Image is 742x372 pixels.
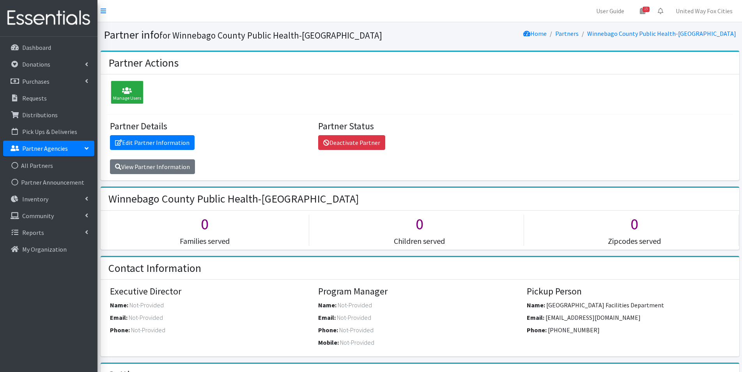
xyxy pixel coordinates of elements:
[22,44,51,51] p: Dashboard
[108,56,179,70] h2: Partner Actions
[315,236,524,246] h5: Children served
[527,300,545,310] label: Name:
[587,30,736,37] a: Winnebago County Public Health-[GEOGRAPHIC_DATA]
[643,7,650,12] span: 15
[129,314,163,321] span: Not-Provided
[318,338,339,347] label: Mobile:
[3,158,94,173] a: All Partners
[3,56,94,72] a: Donations
[634,3,652,19] a: 15
[22,245,67,253] p: My Organization
[669,3,739,19] a: United Way Fox Cities
[22,94,47,102] p: Requests
[318,286,521,297] h4: Program Manager
[22,229,44,236] p: Reports
[548,326,600,334] span: [PHONE_NUMBER]
[110,325,130,335] label: Phone:
[110,313,128,322] label: Email:
[339,326,374,334] span: Not-Provided
[527,286,730,297] h4: Pickup Person
[3,191,94,207] a: Inventory
[110,300,128,310] label: Name:
[3,90,94,106] a: Requests
[22,128,77,136] p: Pick Ups & Deliveries
[3,124,94,139] a: Pick Ups & Deliveries
[3,242,94,257] a: My Organization
[110,121,313,132] h4: Partner Details
[318,313,336,322] label: Email:
[340,339,374,346] span: Not-Provided
[530,215,738,233] h1: 0
[318,121,521,132] h4: Partner Status
[3,107,94,123] a: Distributions
[129,301,164,309] span: Not-Provided
[3,141,94,156] a: Partner Agencies
[318,325,338,335] label: Phone:
[530,236,738,246] h5: Zipcodes served
[3,208,94,224] a: Community
[110,135,195,150] a: Edit Partner Information
[159,30,382,41] small: for Winnebago County Public Health-[GEOGRAPHIC_DATA]
[101,236,309,246] h5: Families served
[523,30,547,37] a: Home
[131,326,165,334] span: Not-Provided
[3,175,94,190] a: Partner Announcement
[3,5,94,31] img: HumanEssentials
[22,195,48,203] p: Inventory
[527,313,544,322] label: Email:
[104,28,417,42] h1: Partner info
[110,159,195,174] a: View Partner Information
[555,30,579,37] a: Partners
[22,78,50,85] p: Purchases
[22,60,50,68] p: Donations
[22,212,54,220] p: Community
[101,215,309,233] h1: 0
[3,74,94,89] a: Purchases
[108,262,201,275] h2: Contact Information
[111,81,143,104] div: Manage Users
[590,3,630,19] a: User Guide
[337,314,371,321] span: Not-Provided
[338,301,372,309] span: Not-Provided
[3,225,94,240] a: Reports
[546,301,664,309] span: [GEOGRAPHIC_DATA] Facilities Department
[3,40,94,55] a: Dashboard
[545,314,641,321] span: [EMAIL_ADDRESS][DOMAIN_NAME]
[108,192,359,206] h2: Winnebago County Public Health-[GEOGRAPHIC_DATA]
[318,300,336,310] label: Name:
[318,135,385,150] a: Deactivate Partner
[22,111,58,119] p: Distributions
[107,90,143,97] a: Manage Users
[527,325,547,335] label: Phone:
[22,145,68,152] p: Partner Agencies
[315,215,524,233] h1: 0
[110,286,313,297] h4: Executive Director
